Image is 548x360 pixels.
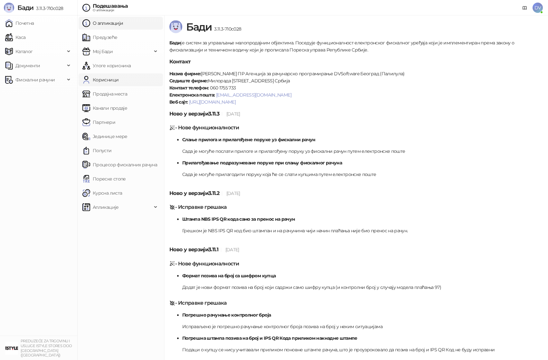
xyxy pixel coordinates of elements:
[186,21,212,33] span: Бади
[82,158,157,171] a: Процесор фискалних рачуна
[169,99,188,105] strong: Веб сајт:
[82,172,126,185] a: Пореске стопе
[182,312,271,318] strong: Погрешно рачунање контролног броја
[225,247,239,253] span: [DATE]
[33,5,63,11] span: 3.11.3-710c028
[82,73,118,86] a: Корисници
[82,102,127,115] a: Канали продаје
[4,3,14,13] img: Logo
[17,4,33,12] span: Бади
[169,40,181,46] strong: Бади
[182,160,342,166] strong: Прилагођавање подразумеване поруке при слању фискалног рачуна
[82,144,112,157] a: Попусти
[82,130,128,143] a: Јединице мере
[169,299,543,307] h5: - Исправке грешака
[5,342,18,355] img: 64x64-companyLogo-77b92cf4-9946-4f36-9751-bf7bb5fd2c7d.png
[182,171,543,178] p: Сада је могуће прилагодити поруку која ће се слати купцима путем електронске поште
[182,335,357,341] strong: Погрешна штампа позива на број и IPS QR Кода приликом накнадне штампе
[21,339,72,357] small: PREDUZEĆE ZA TRGOVINU I USLUGE ISTYLE STORES DOO [GEOGRAPHIC_DATA] ([GEOGRAPHIC_DATA])
[169,70,543,106] p: [PERSON_NAME] ПР Агенција за рачунарско програмирање DVSoftware Београд (Палилула) Милорада [STRE...
[226,111,240,117] span: [DATE]
[533,3,543,13] span: DV
[93,9,128,12] div: О апликацији
[169,39,543,53] p: је систем за управљање малопродајним објектима. Поседује функционалност електронског фискалног ур...
[212,26,241,32] span: 3.11.3-710c028
[169,189,543,197] h5: Ново у верзији 3.11.2
[169,260,543,268] h5: - Нове функционалности
[82,31,117,44] a: Предузеће
[169,124,543,132] h5: - Нове функционалности
[520,3,530,13] a: Документација
[5,31,25,44] a: Каса
[169,110,543,118] h5: Ново у верзији 3.11.3
[93,4,128,9] div: Подешавања
[189,99,236,105] a: [URL][DOMAIN_NAME]
[169,85,209,91] strong: Контакт телефон:
[93,45,113,58] span: Мој Бади
[15,45,33,58] span: Каталог
[182,323,543,330] p: Исправљено је погрешно рачунање контролног броја позива на број у неким ситуацијама
[182,216,295,222] strong: Штампа NBS IPS QR кода само за пренос на рачун
[182,273,276,279] strong: Формат позива на број са шифром купца
[169,246,543,254] h5: Ново у верзији 3.11.1
[93,201,119,214] span: Апликације
[169,71,201,77] strong: Назив фирме:
[182,227,543,234] p: Грешком је NBS IPS QR код био штампан и на рачунима чији начин плаћања није био пренос на рачун.
[182,148,543,155] p: Сада је могуће послати прилоге и прилагођену поруку уз фискални рачун путем електронске поште
[5,17,34,30] a: Почетна
[169,58,543,66] h5: Контакт
[15,59,40,72] span: Документи
[182,346,543,353] p: Подаци о купцу се нису учитавали приликом поновне штампе рачуна, што је проузроковало да позив на...
[226,190,240,196] span: [DATE]
[15,73,55,86] span: Фискални рачуни
[169,20,182,33] img: Logo
[82,59,131,72] a: Улоге корисника
[169,78,208,84] strong: Седиште фирме:
[169,92,215,98] strong: Електронска пошта:
[169,203,543,211] h5: - Исправке грешака
[216,92,291,98] a: [EMAIL_ADDRESS][DOMAIN_NAME]
[82,187,122,199] a: Курсна листа
[182,284,543,291] p: Додат је нови формат позива на број који садржи само шифру купца (и контролни број у случају моде...
[82,116,115,129] a: Партнери
[82,17,123,30] a: О апликацији
[82,88,127,100] a: Продајна места
[182,137,316,143] strong: Слање прилога и прилагођене поруке уз фискални рачун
